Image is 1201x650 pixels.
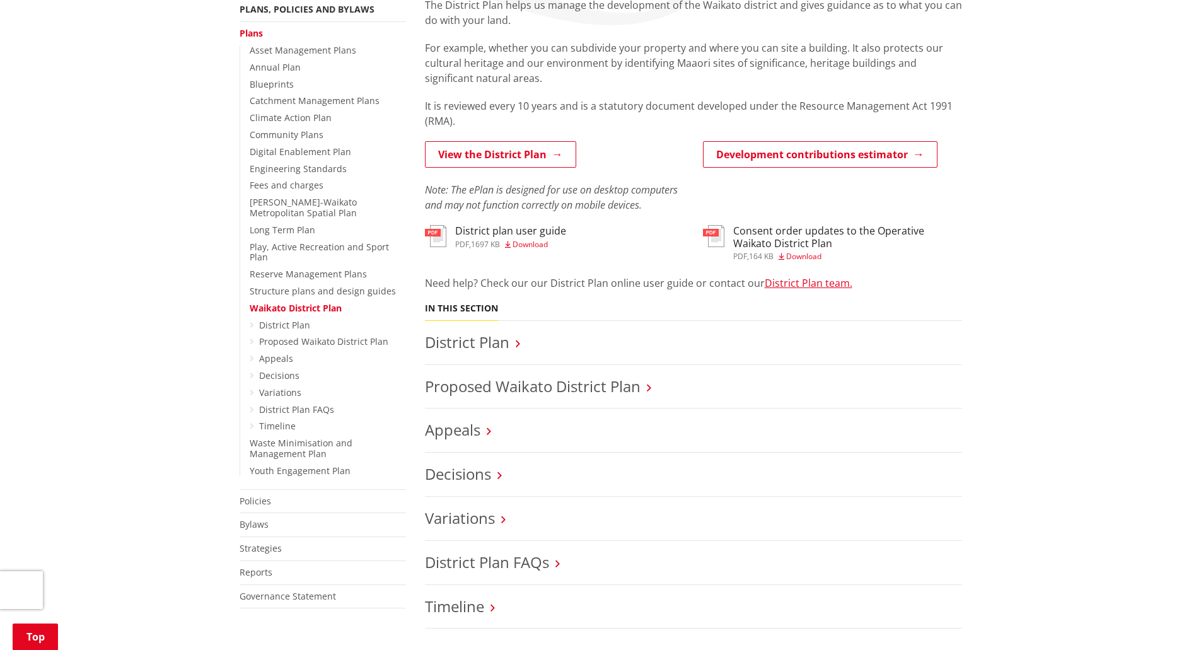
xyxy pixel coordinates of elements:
[240,495,271,507] a: Policies
[250,241,389,264] a: Play, Active Recreation and Sport Plan
[13,624,58,650] a: Top
[250,465,351,477] a: Youth Engagement Plan
[425,225,446,247] img: document-pdf.svg
[240,518,269,530] a: Bylaws
[703,225,724,247] img: document-pdf.svg
[259,403,334,415] a: District Plan FAQs
[733,253,962,260] div: ,
[250,224,315,236] a: Long Term Plan
[455,239,469,250] span: pdf
[749,251,774,262] span: 164 KB
[259,420,296,432] a: Timeline
[250,146,351,158] a: Digital Enablement Plan
[425,40,962,86] p: For example, whether you can subdivide your property and where you can site a building. It also p...
[259,319,310,331] a: District Plan
[425,376,641,397] a: Proposed Waikato District Plan
[250,61,301,73] a: Annual Plan
[513,239,548,250] span: Download
[240,566,272,578] a: Reports
[250,302,342,314] a: Waikato District Plan
[425,225,566,248] a: District plan user guide pdf,1697 KB Download
[425,98,962,129] p: It is reviewed every 10 years and is a statutory document developed under the Resource Management...
[1143,597,1188,642] iframe: Messenger Launcher
[703,141,937,168] a: Development contributions estimator
[240,3,374,15] a: Plans, policies and bylaws
[250,95,380,107] a: Catchment Management Plans
[250,112,332,124] a: Climate Action Plan
[250,163,347,175] a: Engineering Standards
[250,179,323,191] a: Fees and charges
[240,542,282,554] a: Strategies
[425,596,484,617] a: Timeline
[259,386,301,398] a: Variations
[425,303,498,314] h5: In this section
[455,241,566,248] div: ,
[259,369,299,381] a: Decisions
[425,419,480,440] a: Appeals
[240,27,263,39] a: Plans
[250,285,396,297] a: Structure plans and design guides
[425,508,495,528] a: Variations
[250,78,294,90] a: Blueprints
[425,183,678,212] em: Note: The ePlan is designed for use on desktop computers and may not function correctly on mobile...
[240,590,336,602] a: Governance Statement
[259,352,293,364] a: Appeals
[425,552,549,572] a: District Plan FAQs
[733,225,962,249] h3: Consent order updates to the Operative Waikato District Plan
[250,129,323,141] a: Community Plans
[425,332,509,352] a: District Plan
[425,276,962,291] p: Need help? Check our our District Plan online user guide or contact our
[703,225,962,260] a: Consent order updates to the Operative Waikato District Plan pdf,164 KB Download
[786,251,821,262] span: Download
[250,196,357,219] a: [PERSON_NAME]-Waikato Metropolitan Spatial Plan
[250,437,352,460] a: Waste Minimisation and Management Plan
[425,141,576,168] a: View the District Plan
[250,44,356,56] a: Asset Management Plans
[250,268,367,280] a: Reserve Management Plans
[733,251,747,262] span: pdf
[471,239,500,250] span: 1697 KB
[765,276,852,290] a: District Plan team.
[425,463,491,484] a: Decisions
[455,225,566,237] h3: District plan user guide
[259,335,388,347] a: Proposed Waikato District Plan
